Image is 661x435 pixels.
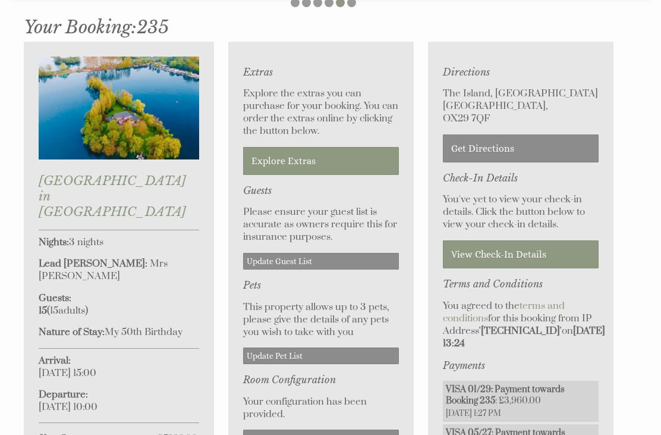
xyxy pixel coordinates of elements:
p: Please ensure your guest list is accurate as owners require this for insurance purposes. [243,206,399,243]
h3: Directions [443,66,599,78]
strong: Guests: [39,292,71,305]
a: [GEOGRAPHIC_DATA] in [GEOGRAPHIC_DATA] [39,151,199,219]
h1: 235 [24,16,623,38]
strong: '[TECHNICAL_ID]' [479,325,562,337]
a: Update Guest List [243,253,399,270]
span: ( ) [39,305,88,317]
p: Explore the extras you can purchase for your booking. You can order the extras online by clicking... [243,87,399,137]
strong: Nights: [39,236,69,249]
p: 3 nights [39,236,199,249]
span: s [81,305,85,317]
p: [DATE] 15:00 [39,355,199,380]
img: An image of 'The Island in Oxfordshire' [39,57,199,160]
span: Mrs [PERSON_NAME] [39,258,168,283]
strong: VISA 01/29: Payment towards Booking 235 [446,384,565,406]
p: You've yet to view your check-in details. Click the button below to view your check-in details. [443,193,599,231]
p: My 50th Birthday [39,326,199,339]
h2: [GEOGRAPHIC_DATA] in [GEOGRAPHIC_DATA] [39,173,199,220]
h3: Check-In Details [443,172,599,184]
li: : £3,960.00 [443,381,599,422]
p: Your configuration has been provided. [243,396,399,421]
a: View Check-In Details [443,240,599,268]
strong: [DATE] 13:24 [443,325,605,350]
strong: Lead [PERSON_NAME]: [39,258,147,270]
strong: Arrival: [39,355,71,367]
h3: Extras [243,66,399,78]
h3: Pets [243,279,399,291]
p: [DATE] 10:00 [39,389,199,414]
h3: Terms and Conditions [443,278,599,290]
strong: 15 [39,305,47,317]
span: 15 [50,305,58,317]
a: Update Pet List [243,348,399,364]
span: adult [50,305,85,317]
h3: Payments [443,359,599,371]
a: Your Booking: [24,16,137,38]
p: This property allows up to 3 pets, please give the details of any pets you wish to take with you [243,301,399,339]
strong: Departure: [39,389,88,401]
strong: Nature of Stay: [39,326,105,339]
a: Get Directions [443,134,599,162]
span: [DATE] 1:27 PM [446,408,596,419]
h3: Guests [243,184,399,196]
p: You agreed to the for this booking from IP Address on [443,300,599,350]
a: terms and conditions [443,300,565,325]
h3: Room Configuration [243,374,399,386]
a: Explore Extras [243,147,399,175]
p: The Island, [GEOGRAPHIC_DATA] [GEOGRAPHIC_DATA], OX29 7QF [443,87,599,125]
